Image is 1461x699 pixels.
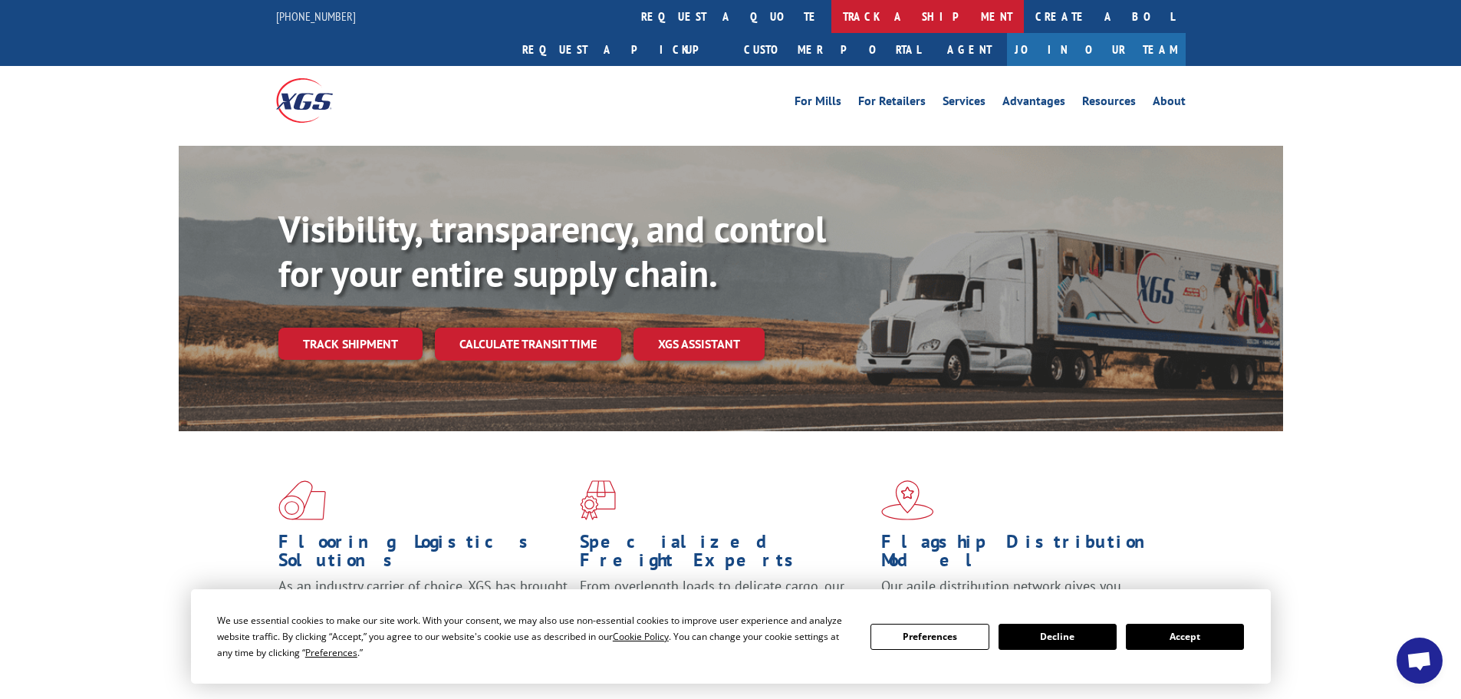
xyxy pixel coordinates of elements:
[1153,95,1186,112] a: About
[1082,95,1136,112] a: Resources
[999,624,1117,650] button: Decline
[795,95,841,112] a: For Mills
[858,95,926,112] a: For Retailers
[881,532,1171,577] h1: Flagship Distribution Model
[435,328,621,361] a: Calculate transit time
[932,33,1007,66] a: Agent
[1397,638,1443,684] div: Open chat
[943,95,986,112] a: Services
[278,532,568,577] h1: Flooring Logistics Solutions
[278,328,423,360] a: Track shipment
[305,646,357,659] span: Preferences
[276,8,356,24] a: [PHONE_NUMBER]
[732,33,932,66] a: Customer Portal
[278,577,568,631] span: As an industry carrier of choice, XGS has brought innovation and dedication to flooring logistics...
[881,480,934,520] img: xgs-icon-flagship-distribution-model-red
[580,532,870,577] h1: Specialized Freight Experts
[1007,33,1186,66] a: Join Our Team
[580,577,870,645] p: From overlength loads to delicate cargo, our experienced staff knows the best way to move your fr...
[511,33,732,66] a: Request a pickup
[278,205,826,297] b: Visibility, transparency, and control for your entire supply chain.
[191,589,1271,684] div: Cookie Consent Prompt
[870,624,989,650] button: Preferences
[1126,624,1244,650] button: Accept
[278,480,326,520] img: xgs-icon-total-supply-chain-intelligence-red
[1002,95,1065,112] a: Advantages
[580,480,616,520] img: xgs-icon-focused-on-flooring-red
[881,577,1163,613] span: Our agile distribution network gives you nationwide inventory management on demand.
[633,328,765,361] a: XGS ASSISTANT
[217,612,852,661] div: We use essential cookies to make our site work. With your consent, we may also use non-essential ...
[613,630,669,643] span: Cookie Policy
